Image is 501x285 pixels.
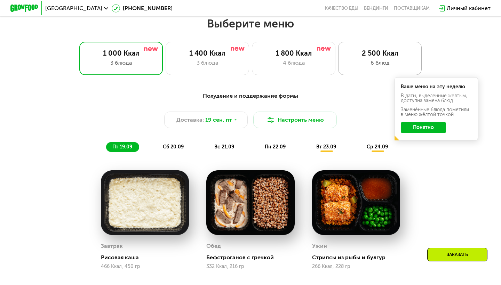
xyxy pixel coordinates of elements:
[265,144,286,150] span: пн 22.09
[401,122,446,133] button: Понятно
[173,59,242,67] div: 3 блюда
[367,144,388,150] span: ср 24.09
[345,59,414,67] div: 6 блюд
[173,49,242,57] div: 1 400 Ккал
[176,116,204,124] span: Доставка:
[101,254,194,261] div: Рисовая каша
[325,6,358,11] a: Качество еды
[394,6,430,11] div: поставщикам
[447,4,491,13] div: Личный кабинет
[427,248,487,261] div: Заказать
[401,107,472,117] div: Заменённые блюда пометили в меню жёлтой точкой.
[101,264,189,269] div: 466 Ккал, 450 гр
[214,144,234,150] span: вс 21.09
[112,144,132,150] span: пт 19.09
[87,59,156,67] div: 3 блюда
[45,92,456,100] div: Похудение и поддержание формы
[259,49,328,57] div: 1 800 Ккал
[206,241,221,251] div: Обед
[401,93,472,103] div: В даты, выделенные желтым, доступна замена блюд.
[364,6,388,11] a: Вендинги
[312,241,327,251] div: Ужин
[206,264,294,269] div: 332 Ккал, 216 гр
[259,59,328,67] div: 4 блюда
[22,17,479,31] h2: Выберите меню
[253,112,337,128] button: Настроить меню
[312,254,406,261] div: Стрипсы из рыбы и булгур
[163,144,184,150] span: сб 20.09
[312,264,400,269] div: 266 Ккал, 228 гр
[87,49,156,57] div: 1 000 Ккал
[101,241,123,251] div: Завтрак
[401,84,472,89] div: Ваше меню на эту неделю
[206,254,300,261] div: Бефстроганов с гречкой
[112,4,173,13] a: [PHONE_NUMBER]
[205,116,232,124] span: 19 сен, пт
[345,49,414,57] div: 2 500 Ккал
[45,6,102,11] span: [GEOGRAPHIC_DATA]
[316,144,336,150] span: вт 23.09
